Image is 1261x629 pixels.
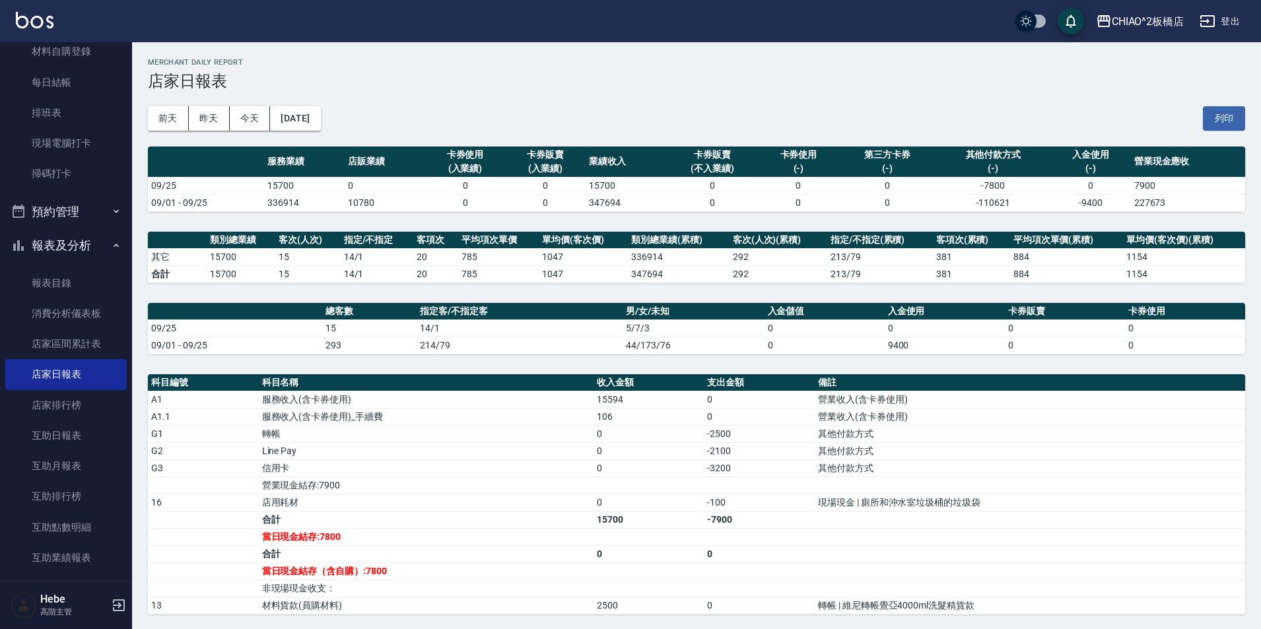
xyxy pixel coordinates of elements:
[539,265,628,282] td: 1047
[5,298,127,329] a: 消費分析儀表板
[275,248,341,265] td: 15
[933,265,1010,282] td: 381
[508,148,582,162] div: 卡券販賣
[148,391,259,408] td: A1
[623,337,765,354] td: 44/173/76
[259,597,594,614] td: 材料貨款(員購材料)
[16,12,53,28] img: Logo
[148,597,259,614] td: 13
[5,329,127,359] a: 店家區間累計表
[1125,303,1245,320] th: 卡券使用
[417,303,623,320] th: 指定客/不指定客
[1123,232,1245,249] th: 單均價(客次價)(累積)
[594,511,704,528] td: 15700
[264,194,345,211] td: 336914
[458,248,539,265] td: 785
[827,232,933,249] th: 指定/不指定(累積)
[704,425,815,442] td: -2500
[259,528,594,545] td: 當日現金結存:7800
[842,148,932,162] div: 第三方卡券
[148,374,1245,614] table: a dense table
[259,579,594,597] td: 非現場現金收支：
[704,545,815,562] td: 0
[838,177,936,194] td: 0
[505,194,586,211] td: 0
[1131,177,1245,194] td: 7900
[207,232,275,249] th: 類別總業績
[207,248,275,265] td: 15700
[1123,248,1245,265] td: 1154
[594,597,704,614] td: 2500
[259,562,594,579] td: 當日現金結存（含自購）:7800
[586,147,666,178] th: 業績收入
[413,248,458,265] td: 20
[1131,147,1245,178] th: 營業現金應收
[885,319,1005,337] td: 0
[1058,8,1084,34] button: save
[936,194,1050,211] td: -110621
[586,194,666,211] td: 347694
[259,408,594,425] td: 服務收入(含卡券使用)_手續費
[5,67,127,98] a: 每日結帳
[666,177,759,194] td: 0
[425,177,506,194] td: 0
[11,592,37,618] img: Person
[759,194,839,211] td: 0
[148,303,1245,354] table: a dense table
[345,194,425,211] td: 10780
[148,177,264,194] td: 09/25
[322,303,417,320] th: 總客數
[264,177,345,194] td: 15700
[5,128,127,158] a: 現場電腦打卡
[458,265,539,282] td: 785
[148,194,264,211] td: 09/01 - 09/25
[1203,106,1245,131] button: 列印
[341,232,414,249] th: 指定/不指定
[939,148,1047,162] div: 其他付款方式
[259,545,594,562] td: 合計
[5,158,127,189] a: 掃碼打卡
[1131,194,1245,211] td: 227673
[148,408,259,425] td: A1.1
[1123,265,1245,282] td: 1154
[759,177,839,194] td: 0
[730,265,827,282] td: 292
[5,195,127,229] button: 預約管理
[270,106,320,131] button: [DATE]
[933,232,1010,249] th: 客項次(累積)
[148,72,1245,90] h3: 店家日報表
[345,177,425,194] td: 0
[704,391,815,408] td: 0
[5,512,127,543] a: 互助點數明細
[259,511,594,528] td: 合計
[189,106,230,131] button: 昨天
[623,319,765,337] td: 5/7/3
[148,106,189,131] button: 前天
[704,511,815,528] td: -7900
[259,494,594,511] td: 店用耗材
[765,337,885,354] td: 0
[1010,265,1124,282] td: 884
[5,420,127,451] a: 互助日報表
[230,106,271,131] button: 今天
[628,232,729,249] th: 類別總業績(累積)
[704,374,815,391] th: 支出金額
[259,477,594,494] td: 營業現金結存:7900
[428,162,502,176] div: (入業績)
[765,303,885,320] th: 入金儲值
[669,162,755,176] div: (不入業績)
[148,459,259,477] td: G3
[827,248,933,265] td: 213 / 79
[815,459,1245,477] td: 其他付款方式
[842,162,932,176] div: (-)
[730,232,827,249] th: 客次(人次)(累積)
[594,459,704,477] td: 0
[885,337,1005,354] td: 9400
[1112,13,1184,30] div: CHIAO^2板橋店
[207,265,275,282] td: 15700
[275,265,341,282] td: 15
[594,408,704,425] td: 106
[815,391,1245,408] td: 營業收入(含卡券使用)
[594,391,704,408] td: 15594
[704,408,815,425] td: 0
